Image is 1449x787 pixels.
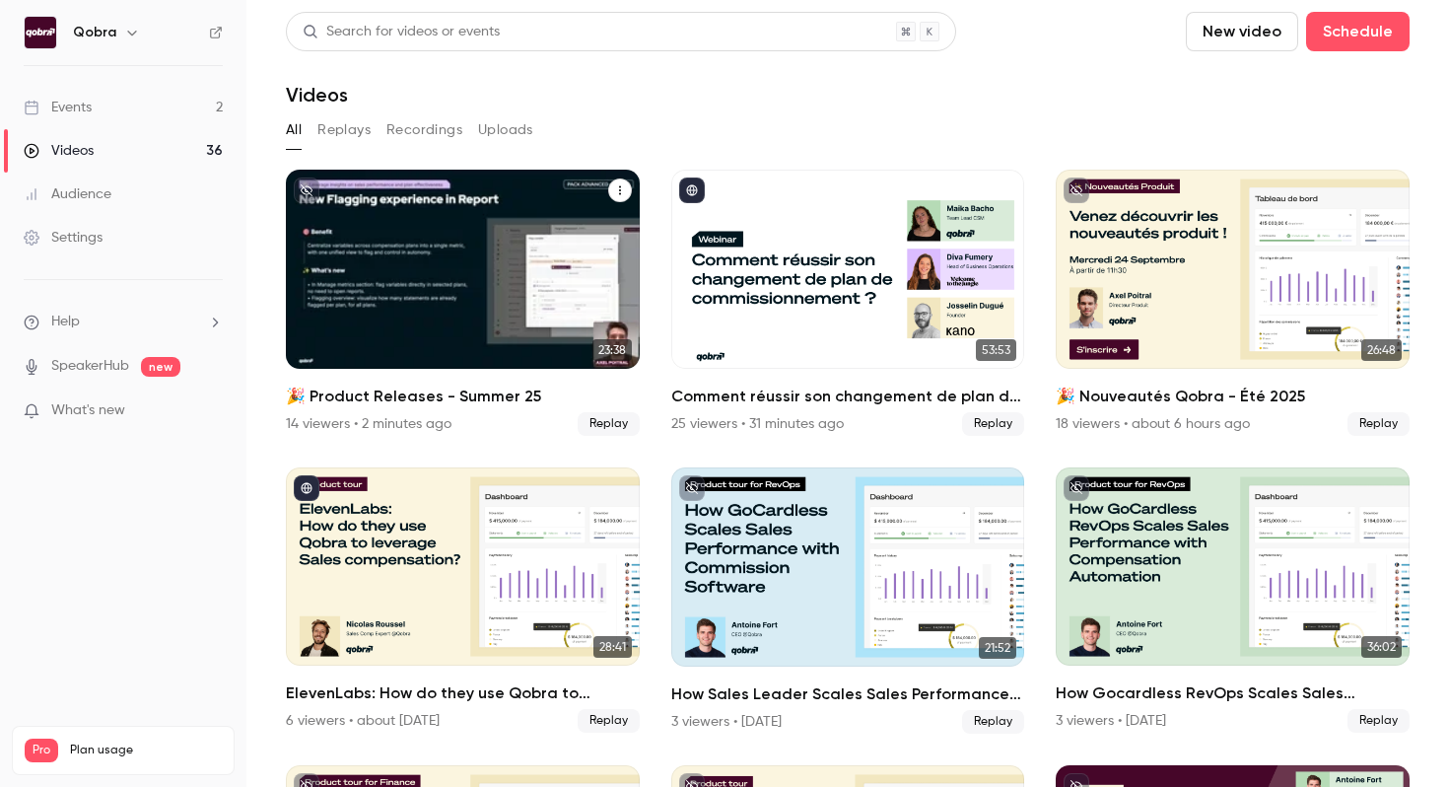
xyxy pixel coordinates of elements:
div: 3 viewers • [DATE] [1056,711,1166,731]
button: Recordings [386,114,462,146]
li: 🎉 Product Releases - Summer 25 [286,170,640,436]
span: Replay [1347,412,1410,436]
span: 26:48 [1361,339,1402,361]
a: 23:38🎉 Product Releases - Summer 2514 viewers • 2 minutes agoReplay [286,170,640,436]
button: unpublished [679,475,705,501]
div: Search for videos or events [303,22,500,42]
a: SpeakerHub [51,356,129,377]
span: Replay [962,412,1024,436]
button: New video [1186,12,1298,51]
iframe: Noticeable Trigger [199,402,223,420]
li: help-dropdown-opener [24,312,223,332]
span: 28:41 [593,636,632,658]
span: 21:52 [979,637,1016,659]
button: Replays [317,114,371,146]
h6: Qobra [73,23,116,42]
div: Audience [24,184,111,204]
div: Settings [24,228,103,248]
h2: How Gocardless RevOps Scales Sales Performance with Compensation Automation [1056,681,1410,705]
div: 18 viewers • about 6 hours ago [1056,414,1250,434]
div: Events [24,98,92,117]
span: Pro [25,739,58,762]
li: How Sales Leader Scales Sales Performance with commission software [671,467,1025,734]
button: unpublished [294,178,319,203]
section: Videos [286,12,1410,775]
span: 23:38 [592,339,632,361]
div: 25 viewers • 31 minutes ago [671,414,844,434]
button: unpublished [1064,178,1089,203]
span: 53:53 [976,339,1016,361]
a: 36:02How Gocardless RevOps Scales Sales Performance with Compensation Automation3 viewers • [DATE... [1056,467,1410,734]
h2: ElevenLabs: How do they use Qobra to leverage Sales compensation? [286,681,640,705]
span: Help [51,312,80,332]
div: 14 viewers • 2 minutes ago [286,414,451,434]
img: Qobra [25,17,56,48]
a: 53:53Comment réussir son changement de plan de commissionnement ?25 viewers • 31 minutes agoReplay [671,170,1025,436]
div: Videos [24,141,94,161]
h2: 🎉 Product Releases - Summer 25 [286,385,640,408]
h2: Comment réussir son changement de plan de commissionnement ? [671,385,1025,408]
button: Uploads [478,114,533,146]
button: unpublished [1064,475,1089,501]
button: published [679,178,705,203]
span: Replay [1347,709,1410,733]
span: What's new [51,400,125,421]
a: 21:52How Sales Leader Scales Sales Performance with commission software3 viewers • [DATE]Replay [671,467,1025,734]
button: published [294,475,319,501]
div: 3 viewers • [DATE] [671,712,782,732]
span: Replay [962,710,1024,734]
button: Schedule [1306,12,1410,51]
span: 36:02 [1361,636,1402,658]
li: 🎉 Nouveautés Qobra - Été 2025 [1056,170,1410,436]
span: Plan usage [70,743,222,758]
h1: Videos [286,83,348,107]
li: Comment réussir son changement de plan de commissionnement ? [671,170,1025,436]
span: Replay [578,709,640,733]
span: new [141,357,180,377]
a: 28:41ElevenLabs: How do they use Qobra to leverage Sales compensation?6 viewers • about [DATE]Replay [286,467,640,734]
div: 6 viewers • about [DATE] [286,711,440,731]
li: How Gocardless RevOps Scales Sales Performance with Compensation Automation [1056,467,1410,734]
li: ElevenLabs: How do they use Qobra to leverage Sales compensation? [286,467,640,734]
a: 26:48🎉 Nouveautés Qobra - Été 202518 viewers • about 6 hours agoReplay [1056,170,1410,436]
span: Replay [578,412,640,436]
h2: 🎉 Nouveautés Qobra - Été 2025 [1056,385,1410,408]
button: All [286,114,302,146]
h2: How Sales Leader Scales Sales Performance with commission software [671,682,1025,706]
